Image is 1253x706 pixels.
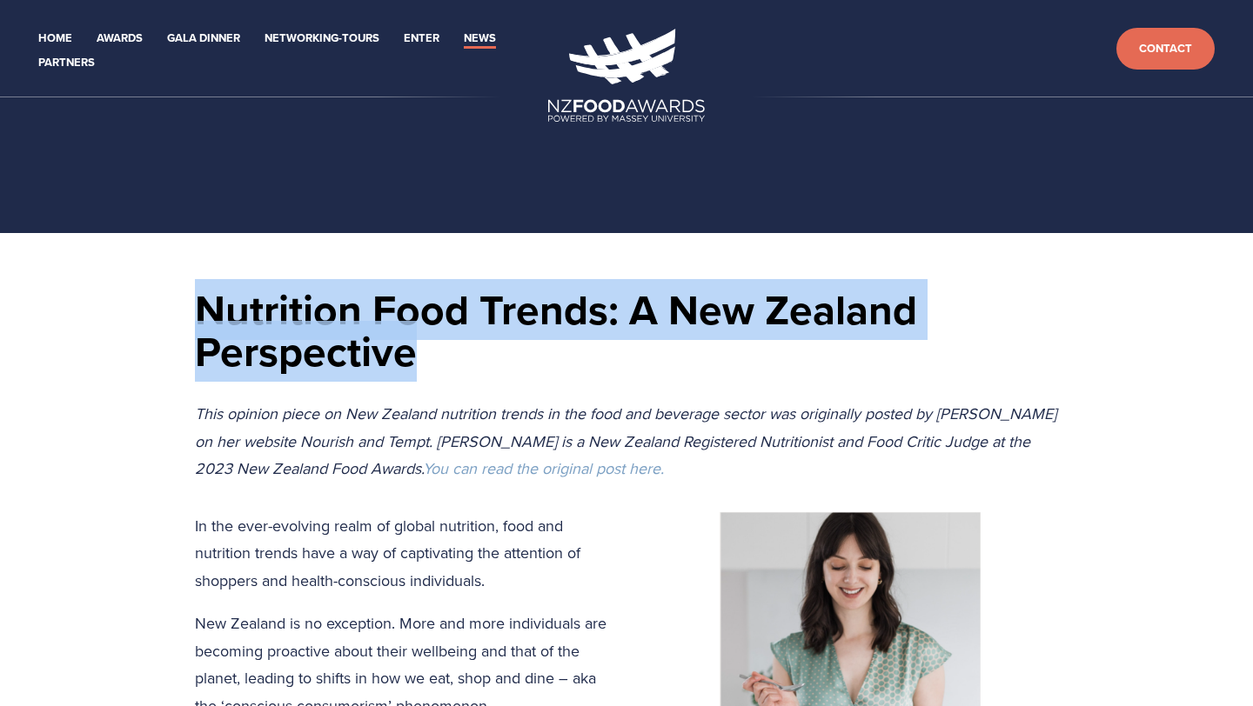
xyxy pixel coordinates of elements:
[38,53,95,73] a: Partners
[38,29,72,49] a: Home
[167,29,240,49] a: Gala Dinner
[97,29,143,49] a: Awards
[265,29,379,49] a: Networking-Tours
[423,457,664,479] a: You can read the original post here.
[404,29,439,49] a: Enter
[464,29,496,49] a: News
[1116,28,1215,70] a: Contact
[195,289,1058,372] h1: Nutrition Food Trends: A New Zealand Perspective
[195,403,1061,479] em: This opinion piece on New Zealand nutrition trends in the food and beverage sector was originally...
[195,512,1058,595] p: In the ever-evolving realm of global nutrition, food and nutrition trends have a way of captivati...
